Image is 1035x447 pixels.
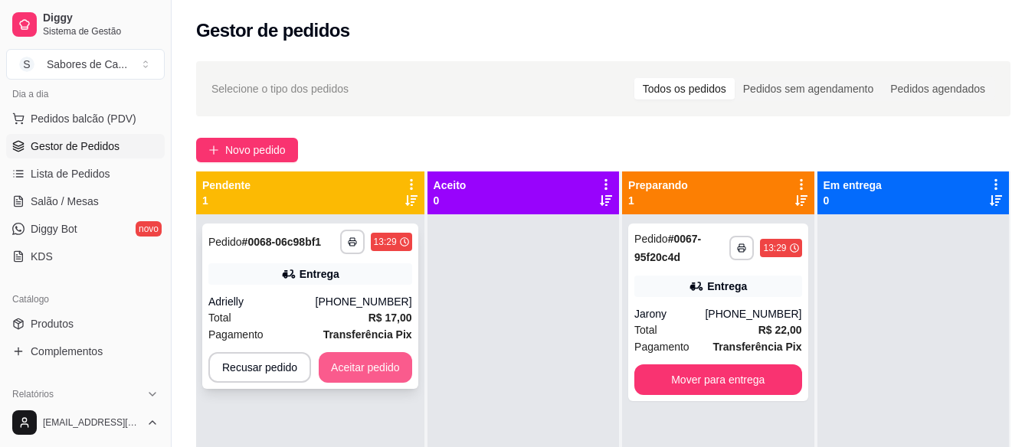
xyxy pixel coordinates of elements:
button: Aceitar pedido [319,352,412,383]
span: Diggy [43,11,159,25]
a: Complementos [6,339,165,364]
p: 0 [434,193,467,208]
div: [PHONE_NUMBER] [705,306,801,321]
button: [EMAIL_ADDRESS][DOMAIN_NAME] [6,404,165,441]
span: Selecione o tipo dos pedidos [211,80,349,97]
span: plus [208,145,219,155]
span: Total [634,321,657,338]
strong: # 0068-06c98bf1 [242,236,322,248]
button: Select a team [6,49,165,80]
span: Diggy Bot [31,221,77,237]
div: 13:29 [763,242,786,254]
span: Pedidos balcão (PDV) [31,111,136,126]
p: 1 [628,193,688,208]
span: S [19,57,34,72]
a: Produtos [6,312,165,336]
strong: Transferência Pix [323,328,412,341]
strong: # 0067-95f20c4d [634,233,701,263]
a: KDS [6,244,165,269]
strong: R$ 22,00 [758,324,802,336]
p: 1 [202,193,251,208]
button: Recusar pedido [208,352,311,383]
button: Mover para entrega [634,364,801,395]
strong: R$ 17,00 [368,312,412,324]
span: Produtos [31,316,74,331]
span: Lista de Pedidos [31,166,110,181]
strong: Transferência Pix [713,341,802,353]
a: Gestor de Pedidos [6,134,165,158]
span: Sistema de Gestão [43,25,159,38]
span: Pedido [208,236,242,248]
p: Em entrega [824,178,882,193]
div: Entrega [300,266,339,282]
span: Gestor de Pedidos [31,139,120,154]
div: [PHONE_NUMBER] [316,294,412,309]
div: Dia a dia [6,82,165,106]
a: Diggy Botnovo [6,217,165,241]
div: Jarony [634,306,705,321]
p: Preparando [628,178,688,193]
div: Adrielly [208,294,316,309]
a: DiggySistema de Gestão [6,6,165,43]
p: 0 [824,193,882,208]
p: Pendente [202,178,251,193]
span: Total [208,309,231,326]
div: Entrega [707,279,747,294]
button: Novo pedido [196,138,298,162]
h2: Gestor de pedidos [196,18,350,43]
div: Catálogo [6,287,165,312]
span: Novo pedido [225,142,286,158]
p: Aceito [434,178,467,193]
div: Pedidos sem agendamento [735,78,882,100]
span: [EMAIL_ADDRESS][DOMAIN_NAME] [43,416,140,429]
a: Lista de Pedidos [6,162,165,186]
div: Pedidos agendados [882,78,994,100]
span: KDS [31,249,53,264]
span: Relatórios [12,388,54,400]
span: Salão / Mesas [31,194,99,209]
span: Pedido [634,233,668,245]
a: Salão / Mesas [6,189,165,214]
span: Pagamento [208,326,264,343]
div: Todos os pedidos [634,78,735,100]
span: Pagamento [634,338,689,355]
span: Complementos [31,344,103,359]
div: Sabores de Ca ... [47,57,127,72]
button: Pedidos balcão (PDV) [6,106,165,131]
div: 13:29 [374,236,397,248]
